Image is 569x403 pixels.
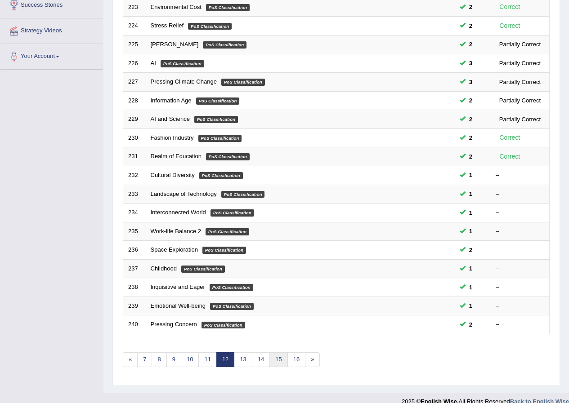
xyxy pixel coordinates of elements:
span: You can still take this question [466,58,476,68]
div: Correct [496,133,524,143]
a: » [305,352,320,367]
em: PoS Classification [198,135,242,142]
a: Inquisitive and Eager [151,283,205,290]
span: You can still take this question [466,133,476,142]
em: PoS Classification [181,266,225,273]
span: You can still take this question [466,264,476,273]
td: 235 [123,222,146,241]
td: 240 [123,315,146,334]
div: Partially Correct [496,115,544,124]
div: – [496,246,544,254]
em: PoS Classification [202,247,246,254]
div: – [496,320,544,329]
div: Correct [496,2,524,12]
span: You can still take this question [466,283,476,292]
div: – [496,283,544,292]
td: 226 [123,54,146,73]
div: Partially Correct [496,40,544,49]
a: Work-life Balance 2 [151,228,201,235]
em: PoS Classification [194,116,238,123]
a: 16 [287,352,305,367]
td: 230 [123,128,146,147]
a: 7 [137,352,152,367]
a: Realm of Education [151,153,202,159]
span: You can still take this question [466,320,476,329]
em: PoS Classification [221,191,265,198]
a: Childhood [151,265,177,272]
em: PoS Classification [206,4,250,11]
a: 8 [152,352,166,367]
em: PoS Classification [210,303,254,310]
td: 224 [123,17,146,35]
div: – [496,171,544,180]
span: You can still take this question [466,152,476,161]
a: 14 [252,352,270,367]
div: Partially Correct [496,96,544,105]
a: Interconnected World [151,209,206,216]
div: – [496,265,544,273]
td: 225 [123,35,146,54]
span: You can still take this question [466,77,476,87]
td: 237 [123,259,146,278]
em: PoS Classification [196,97,240,105]
div: Partially Correct [496,77,544,87]
a: Your Account [0,44,103,66]
em: PoS Classification [199,172,243,179]
td: 228 [123,91,146,110]
a: « [123,352,138,367]
span: You can still take this question [466,170,476,180]
a: 10 [181,352,199,367]
span: You can still take this question [466,40,476,49]
div: – [496,208,544,217]
span: You can still take this question [466,245,476,255]
a: Cultural Diversity [151,172,195,178]
a: Pressing Concern [151,321,197,328]
td: 231 [123,147,146,166]
span: You can still take this question [466,301,476,310]
em: PoS Classification [210,284,253,291]
a: Information Age [151,97,192,104]
span: You can still take this question [466,189,476,199]
a: Environmental Cost [151,4,202,10]
a: AI [151,60,156,66]
div: Correct [496,151,524,162]
td: 233 [123,185,146,204]
a: Fashion Industry [151,134,194,141]
td: 239 [123,297,146,315]
a: AI and Science [151,115,190,122]
em: PoS Classification [206,153,250,160]
td: 229 [123,110,146,129]
a: 15 [269,352,287,367]
span: You can still take this question [466,96,476,105]
td: 227 [123,73,146,92]
a: [PERSON_NAME] [151,41,199,48]
div: – [496,190,544,199]
em: PoS Classification [188,23,232,30]
a: 11 [198,352,216,367]
a: Landscape of Technology [151,190,217,197]
a: Emotional Well-being [151,302,206,309]
em: PoS Classification [221,79,265,86]
td: 232 [123,166,146,185]
div: Partially Correct [496,58,544,68]
td: 234 [123,204,146,222]
span: You can still take this question [466,21,476,31]
em: PoS Classification [206,228,249,235]
em: PoS Classification [161,60,204,67]
div: – [496,302,544,310]
span: You can still take this question [466,226,476,236]
em: PoS Classification [202,322,245,329]
a: 9 [166,352,181,367]
a: Pressing Climate Change [151,78,217,85]
a: Space Exploration [151,246,198,253]
div: Correct [496,21,524,31]
a: 13 [234,352,252,367]
em: PoS Classification [203,41,246,49]
span: You can still take this question [466,115,476,124]
a: Strategy Videos [0,18,103,41]
em: PoS Classification [211,209,254,217]
td: 236 [123,241,146,260]
a: Stress Relief [151,22,184,29]
td: 238 [123,278,146,297]
div: – [496,227,544,236]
